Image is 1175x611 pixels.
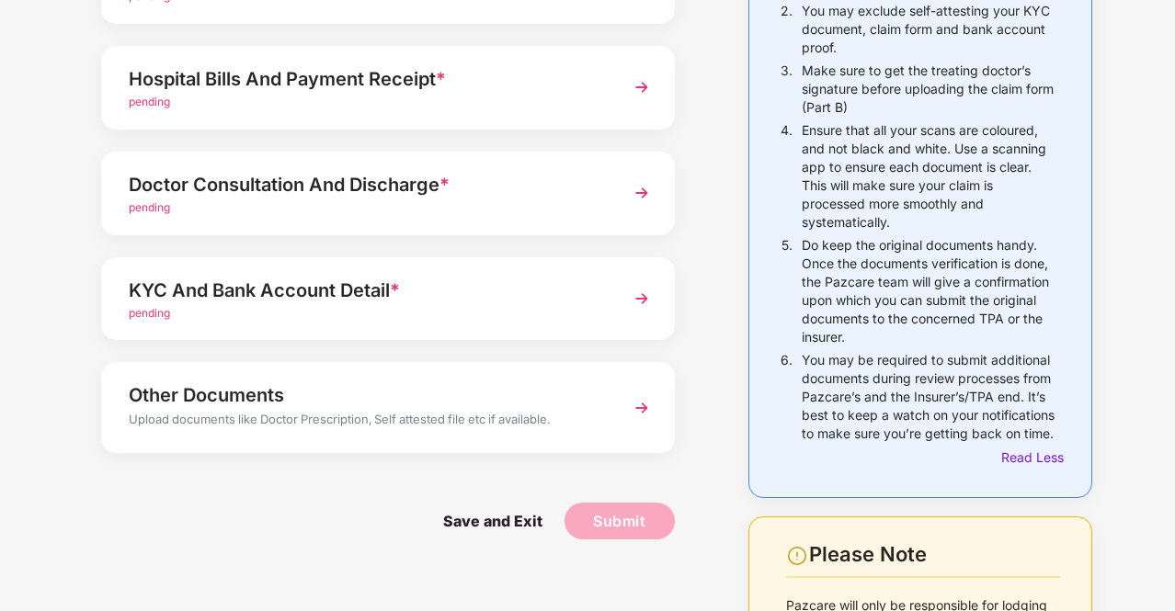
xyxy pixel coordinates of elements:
p: 4. [781,121,793,232]
p: 6. [781,351,793,443]
div: Doctor Consultation And Discharge [129,170,604,199]
div: Other Documents [129,380,604,410]
div: Please Note [809,542,1060,567]
p: 5. [781,236,793,346]
div: Read Less [1001,447,1060,468]
p: Ensure that all your scans are coloured, and not black and white. Use a scanning app to ensure ea... [802,121,1060,232]
div: Upload documents like Doctor Prescription, Self attested file etc if available. [129,410,604,434]
img: svg+xml;base64,PHN2ZyBpZD0iTmV4dCIgeG1sbnM9Imh0dHA6Ly93d3cudzMub3JnLzIwMDAvc3ZnIiB3aWR0aD0iMzYiIG... [625,176,658,209]
p: You may exclude self-attesting your KYC document, claim form and bank account proof. [802,2,1060,57]
p: Make sure to get the treating doctor’s signature before uploading the claim form (Part B) [802,62,1060,117]
img: svg+xml;base64,PHN2ZyBpZD0iTmV4dCIgeG1sbnM9Imh0dHA6Ly93d3cudzMub3JnLzIwMDAvc3ZnIiB3aWR0aD0iMzYiIG... [625,282,658,315]
div: Hospital Bills And Payment Receipt [129,64,604,94]
span: pending [129,95,170,108]
button: Submit [565,503,675,539]
span: Save and Exit [425,503,561,539]
div: KYC And Bank Account Detail [129,276,604,305]
span: pending [129,200,170,214]
p: You may be required to submit additional documents during review processes from Pazcare’s and the... [802,351,1060,443]
span: pending [129,306,170,320]
img: svg+xml;base64,PHN2ZyBpZD0iV2FybmluZ18tXzI0eDI0IiBkYXRhLW5hbWU9Ildhcm5pbmcgLSAyNHgyNCIgeG1sbnM9Im... [786,545,808,567]
p: 3. [781,62,793,117]
img: svg+xml;base64,PHN2ZyBpZD0iTmV4dCIgeG1sbnM9Imh0dHA6Ly93d3cudzMub3JnLzIwMDAvc3ZnIiB3aWR0aD0iMzYiIG... [625,391,658,424]
p: 2. [781,2,793,57]
p: Do keep the original documents handy. Once the documents verification is done, the Pazcare team w... [802,236,1060,346]
img: svg+xml;base64,PHN2ZyBpZD0iTmV4dCIgeG1sbnM9Imh0dHA6Ly93d3cudzMub3JnLzIwMDAvc3ZnIiB3aWR0aD0iMzYiIG... [625,71,658,104]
